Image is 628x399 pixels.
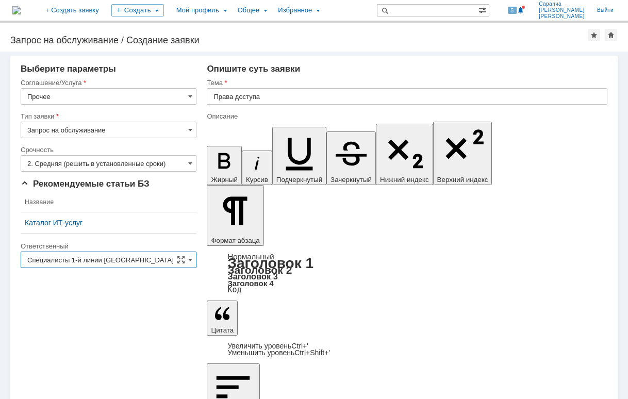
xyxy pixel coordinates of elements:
[539,1,585,7] span: Саранча
[207,185,263,246] button: Формат абзаца
[291,342,308,350] span: Ctrl+'
[330,176,372,184] span: Зачеркнутый
[211,176,238,184] span: Жирный
[227,342,308,350] a: Increase
[12,6,21,14] img: logo
[21,192,196,212] th: Название
[207,301,238,336] button: Цитата
[207,253,607,293] div: Формат абзаца
[207,79,605,86] div: Тема
[272,127,326,185] button: Подчеркнутый
[242,151,272,185] button: Курсив
[227,272,277,281] a: Заголовок 3
[437,176,488,184] span: Верхний индекс
[207,343,607,356] div: Цитата
[21,146,194,153] div: Срочность
[177,256,185,264] span: Сложная форма
[276,176,322,184] span: Подчеркнутый
[211,326,234,334] span: Цитата
[227,252,274,261] a: Нормальный
[207,146,242,185] button: Жирный
[433,122,492,185] button: Верхний индекс
[21,79,194,86] div: Соглашение/Услуга
[21,113,194,120] div: Тип заявки
[508,7,517,14] span: 5
[4,4,151,136] div: Прошу предоставить право доступа "Чтение/Запись" к ресурсу \\runofsv0001\sapr$\УКЛ_33770\Корпус 6...
[21,243,194,250] div: Ответственный
[25,219,192,227] a: Каталог ИТ-услуг
[246,176,268,184] span: Курсив
[21,179,150,189] span: Рекомендуемые статьи БЗ
[588,29,600,41] div: Добавить в избранное
[227,264,292,276] a: Заголовок 2
[605,29,617,41] div: Сделать домашней страницей
[227,255,313,271] a: Заголовок 1
[12,6,21,14] a: Перейти на домашнюю страницу
[211,237,259,244] span: Формат абзаца
[227,348,330,357] a: Decrease
[207,64,300,74] span: Опишите суть заявки
[10,35,588,45] div: Запрос на обслуживание / Создание заявки
[227,285,241,294] a: Код
[539,13,585,20] span: [PERSON_NAME]
[326,131,376,185] button: Зачеркнутый
[380,176,429,184] span: Нижний индекс
[478,5,489,14] span: Расширенный поиск
[376,124,433,185] button: Нижний индекс
[21,64,116,74] span: Выберите параметры
[207,113,605,120] div: Описание
[111,4,164,16] div: Создать
[539,7,585,13] span: [PERSON_NAME]
[227,279,273,288] a: Заголовок 4
[294,348,330,357] span: Ctrl+Shift+'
